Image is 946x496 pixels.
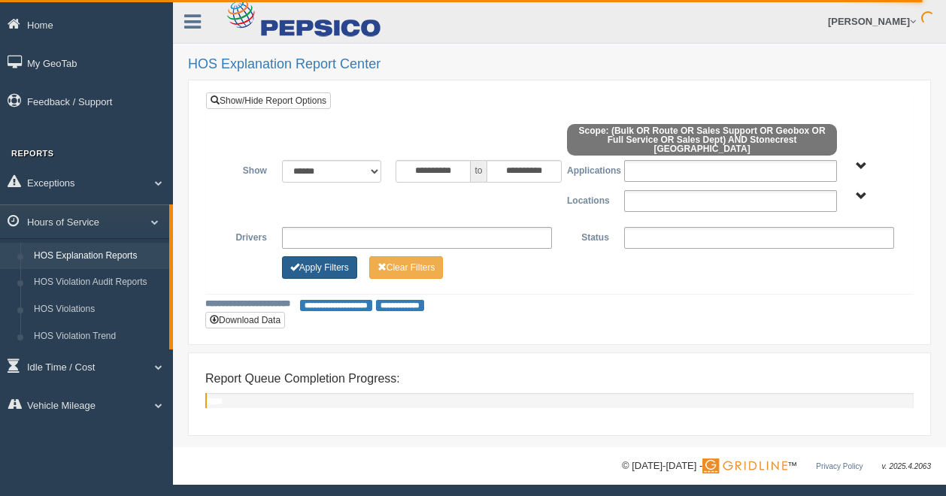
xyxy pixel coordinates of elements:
img: Gridline [702,458,787,473]
label: Show [217,160,274,178]
label: Status [559,227,617,245]
label: Drivers [217,227,274,245]
button: Change Filter Options [369,256,444,279]
a: HOS Violations [27,296,169,323]
div: © [DATE]-[DATE] - ™ [622,458,931,474]
h2: HOS Explanation Report Center [188,57,931,72]
a: HOS Violation Audit Reports [27,269,169,296]
h4: Report Queue Completion Progress: [205,372,914,386]
a: Privacy Policy [816,462,863,470]
button: Download Data [205,312,285,328]
a: HOS Violation Trend [27,323,169,350]
label: Locations [559,190,617,208]
span: Scope: (Bulk OR Route OR Sales Support OR Geobox OR Full Service OR Sales Dept) AND Stonecrest [G... [567,124,837,156]
span: v. 2025.4.2063 [882,462,931,470]
a: Show/Hide Report Options [206,92,331,109]
a: HOS Explanation Reports [27,243,169,270]
span: to [471,160,486,183]
button: Change Filter Options [282,256,357,279]
label: Applications [559,160,617,178]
